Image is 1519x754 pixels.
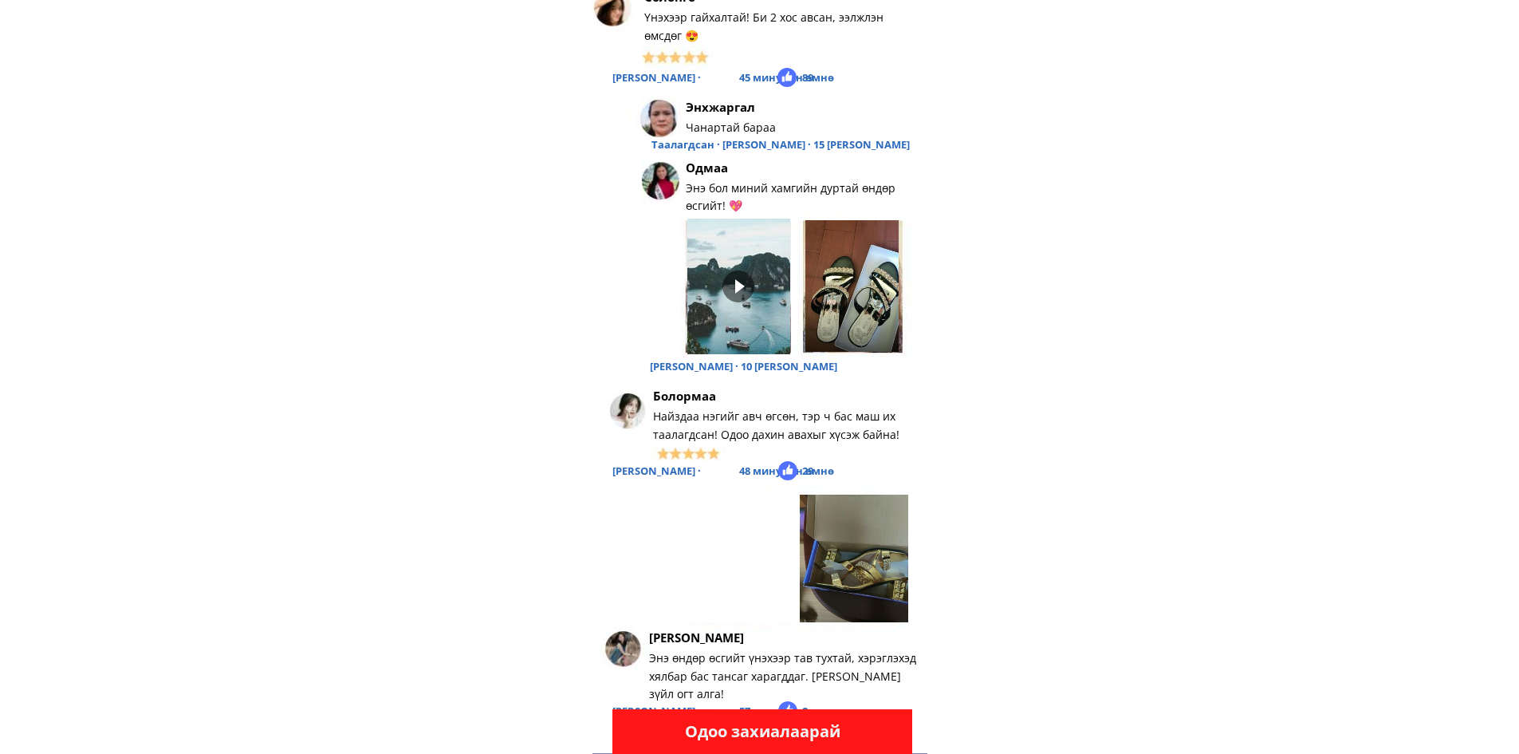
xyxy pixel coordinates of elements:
[644,9,920,45] div: Үнэхээр гайхалтай! Би 2 хос авсан, ээлжлэн өмсдөг 😍
[650,358,942,375] div: [PERSON_NAME] · 10 [PERSON_NAME]
[612,69,921,86] div: [PERSON_NAME] · 45 минутын өмнө
[653,386,764,405] div: Болормаа
[651,136,943,153] div: Таалагдсан · [PERSON_NAME] · 15 [PERSON_NAME]
[686,180,914,215] div: Энэ бол миний хамгийн дуртай өндөр өсгийт! 💖
[686,158,797,177] div: Одмаа
[686,97,797,116] div: Энхжаргал
[649,628,760,647] div: [PERSON_NAME]
[649,649,925,703] div: Энэ өндөр өсгийт үнэхээр тав тухтай, хэрэглэхэд хялбар бас тансаг харагддаг. [PERSON_NAME] зүйл о...
[653,408,929,444] div: Найздаа нэгийг авч өгсөн, тэр ч бас маш их таалагдсан! Одоо дахин авахыг хүсэж байна!
[612,703,921,720] div: [PERSON_NAME] · 57 минутын өмнө
[802,463,854,480] div: 29
[686,119,937,136] div: Чанартай бараа
[802,69,854,86] div: 89
[802,703,854,720] div: 2
[612,463,921,480] div: [PERSON_NAME] · 48 минутын өмнө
